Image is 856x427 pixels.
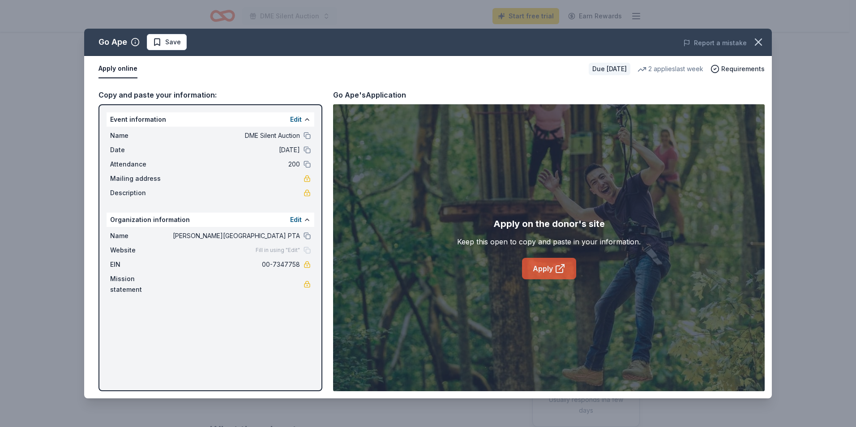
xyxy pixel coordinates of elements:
div: Copy and paste your information: [98,89,322,101]
span: Fill in using "Edit" [256,247,300,254]
span: Requirements [721,64,765,74]
span: EIN [110,259,170,270]
div: Go Ape [98,35,127,49]
span: DME Silent Auction [170,130,300,141]
button: Edit [290,114,302,125]
span: Website [110,245,170,256]
span: Date [110,145,170,155]
div: Due [DATE] [589,63,630,75]
span: [PERSON_NAME][GEOGRAPHIC_DATA] PTA [170,231,300,241]
div: Apply on the donor's site [493,217,605,231]
span: [DATE] [170,145,300,155]
div: Go Ape's Application [333,89,406,101]
span: Mailing address [110,173,170,184]
button: Save [147,34,187,50]
button: Requirements [710,64,765,74]
span: Name [110,130,170,141]
button: Edit [290,214,302,225]
div: Organization information [107,213,314,227]
div: Event information [107,112,314,127]
span: Name [110,231,170,241]
span: Attendance [110,159,170,170]
span: Description [110,188,170,198]
span: 200 [170,159,300,170]
span: Save [165,37,181,47]
span: 00-7347758 [170,259,300,270]
div: Keep this open to copy and paste in your information. [457,236,641,247]
div: 2 applies last week [638,64,703,74]
button: Report a mistake [683,38,747,48]
button: Apply online [98,60,137,78]
span: Mission statement [110,273,170,295]
a: Apply [522,258,576,279]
